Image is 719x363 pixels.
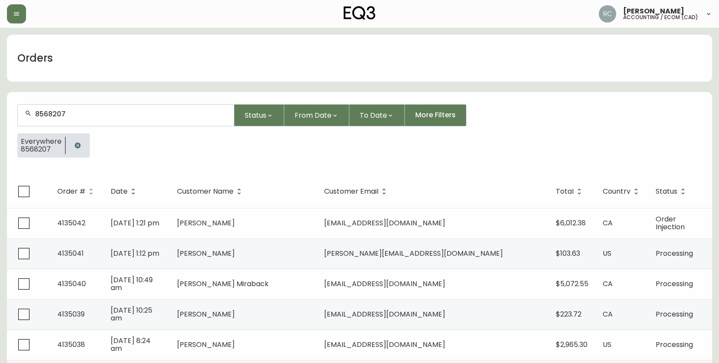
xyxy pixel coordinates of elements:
span: Customer Name [177,189,233,194]
span: Total [556,188,585,195]
span: To Date [360,110,387,121]
span: Processing [656,309,693,319]
span: CA [603,309,613,319]
span: Processing [656,340,693,350]
span: More Filters [415,110,456,120]
span: [EMAIL_ADDRESS][DOMAIN_NAME] [324,279,445,289]
span: Customer Email [324,188,390,195]
span: $5,072.55 [556,279,588,289]
span: US [603,340,611,350]
span: Processing [656,279,693,289]
span: CA [603,218,613,228]
h1: Orders [17,51,53,66]
span: Order # [57,189,85,194]
span: 4135042 [57,218,85,228]
span: Status [656,188,689,195]
span: $223.72 [556,309,581,319]
span: 4135038 [57,340,85,350]
span: [DATE] 8:24 am [111,336,151,353]
span: Status [656,189,677,194]
h5: accounting / ecom (cad) [623,15,698,20]
span: Processing [656,248,693,258]
span: [EMAIL_ADDRESS][DOMAIN_NAME] [324,218,445,228]
span: [DATE] 10:49 am [111,275,153,293]
span: US [603,248,611,258]
button: From Date [284,104,349,126]
span: [PERSON_NAME] [623,8,684,15]
span: 4135039 [57,309,85,319]
span: Customer Email [324,189,378,194]
span: [PERSON_NAME] [177,309,235,319]
span: Date [111,189,128,194]
span: [DATE] 10:25 am [111,305,152,323]
span: $2,965.30 [556,340,588,350]
span: 8568207 [21,145,62,153]
span: Status [245,110,266,121]
span: Country [603,189,630,194]
span: $103.63 [556,248,580,258]
span: Order Injection [656,214,685,232]
span: $6,012.38 [556,218,586,228]
span: [EMAIL_ADDRESS][DOMAIN_NAME] [324,309,445,319]
span: Country [603,188,642,195]
span: [EMAIL_ADDRESS][DOMAIN_NAME] [324,340,445,350]
span: [PERSON_NAME] Miraback [177,279,269,289]
input: Search [35,110,227,118]
span: [PERSON_NAME] [177,248,235,258]
button: More Filters [405,104,466,126]
span: Customer Name [177,188,245,195]
span: CA [603,279,613,289]
img: logo [344,6,376,20]
span: [DATE] 1:21 pm [111,218,159,228]
span: [PERSON_NAME] [177,218,235,228]
span: 4135041 [57,248,84,258]
span: [DATE] 1:12 pm [111,248,159,258]
span: Total [556,189,574,194]
span: Order # [57,188,97,195]
span: [PERSON_NAME] [177,340,235,350]
span: [PERSON_NAME][EMAIL_ADDRESS][DOMAIN_NAME] [324,248,503,258]
button: Status [234,104,284,126]
span: Everywhere [21,138,62,145]
img: f4ba4e02bd060be8f1386e3ca455bd0e [599,5,616,23]
span: From Date [295,110,332,121]
span: 4135040 [57,279,86,289]
button: To Date [349,104,405,126]
span: Date [111,188,139,195]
